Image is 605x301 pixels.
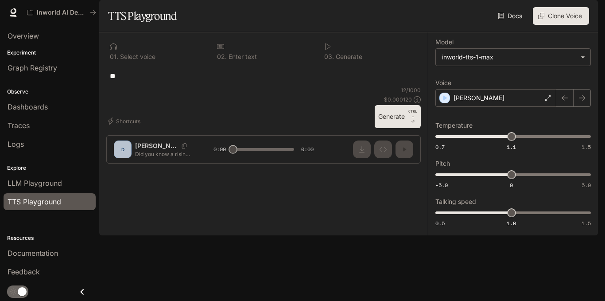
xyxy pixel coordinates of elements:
p: Select voice [118,54,155,60]
p: CTRL + [408,109,417,119]
span: 0.7 [435,143,445,151]
button: Shortcuts [106,114,144,128]
span: 1.5 [582,143,591,151]
span: 1.1 [507,143,516,151]
span: 5.0 [582,181,591,189]
div: inworld-tts-1-max [442,53,576,62]
p: Model [435,39,454,45]
p: Enter text [227,54,257,60]
p: Voice [435,80,451,86]
p: Generate [334,54,362,60]
div: inworld-tts-1-max [436,49,590,66]
p: [PERSON_NAME] [454,94,504,102]
p: 0 2 . [217,54,227,60]
p: 0 3 . [324,54,334,60]
button: All workspaces [23,4,100,21]
button: Clone Voice [533,7,589,25]
a: Docs [496,7,526,25]
p: Inworld AI Demos [37,9,86,16]
span: 1.5 [582,219,591,227]
h1: TTS Playground [108,7,177,25]
p: Pitch [435,160,450,167]
span: 0 [510,181,513,189]
p: ⏎ [408,109,417,125]
button: GenerateCTRL +⏎ [375,105,421,128]
p: 0 1 . [110,54,118,60]
p: 12 / 1000 [401,86,421,94]
p: Talking speed [435,199,476,205]
p: $ 0.000120 [384,96,412,103]
span: 0.5 [435,219,445,227]
span: 1.0 [507,219,516,227]
p: Temperature [435,122,473,129]
span: -5.0 [435,181,448,189]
